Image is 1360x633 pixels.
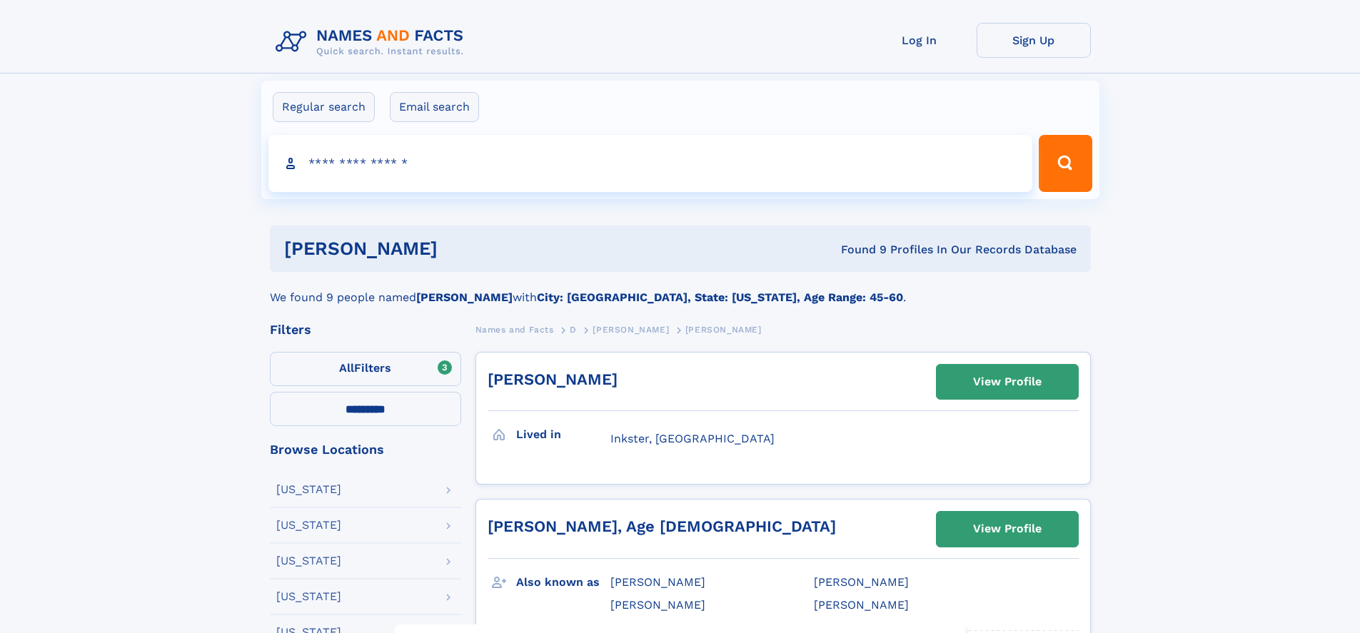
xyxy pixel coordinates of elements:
[488,370,618,388] a: [PERSON_NAME]
[390,92,479,122] label: Email search
[814,575,909,589] span: [PERSON_NAME]
[270,443,461,456] div: Browse Locations
[973,365,1042,398] div: View Profile
[537,290,903,304] b: City: [GEOGRAPHIC_DATA], State: [US_STATE], Age Range: 45-60
[937,365,1078,399] a: View Profile
[685,325,762,335] span: [PERSON_NAME]
[284,240,640,258] h1: [PERSON_NAME]
[270,323,461,336] div: Filters
[973,512,1042,545] div: View Profile
[339,361,354,375] span: All
[570,325,577,335] span: D
[1039,135,1092,192] button: Search Button
[937,512,1078,546] a: View Profile
[270,352,461,386] label: Filters
[270,272,1091,306] div: We found 9 people named with .
[639,242,1077,258] div: Found 9 Profiles In Our Records Database
[610,598,705,612] span: [PERSON_NAME]
[276,484,341,495] div: [US_STATE]
[516,422,610,447] h3: Lived in
[475,320,554,338] a: Names and Facts
[610,575,705,589] span: [PERSON_NAME]
[862,23,977,58] a: Log In
[516,570,610,594] h3: Also known as
[276,555,341,567] div: [US_STATE]
[814,598,909,612] span: [PERSON_NAME]
[593,325,669,335] span: [PERSON_NAME]
[593,320,669,338] a: [PERSON_NAME]
[276,520,341,531] div: [US_STATE]
[268,135,1033,192] input: search input
[488,517,836,535] a: [PERSON_NAME], Age [DEMOGRAPHIC_DATA]
[610,432,775,445] span: Inkster, [GEOGRAPHIC_DATA]
[270,23,475,61] img: Logo Names and Facts
[416,290,513,304] b: [PERSON_NAME]
[570,320,577,338] a: D
[977,23,1091,58] a: Sign Up
[273,92,375,122] label: Regular search
[276,591,341,602] div: [US_STATE]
